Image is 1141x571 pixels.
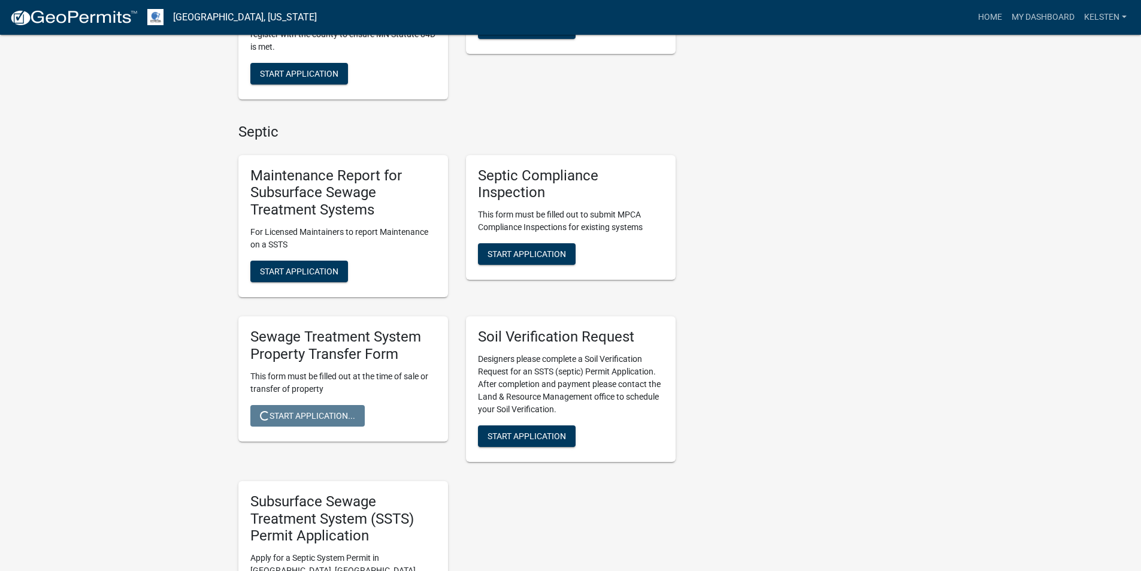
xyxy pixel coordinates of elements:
button: Start Application [478,17,576,39]
button: Start Application [250,261,348,282]
h5: Soil Verification Request [478,328,664,346]
button: Start Application [478,425,576,447]
h5: Subsurface Sewage Treatment System (SSTS) Permit Application [250,493,436,545]
span: Start Application [488,431,566,440]
span: Start Application [260,68,338,78]
p: This form must be filled out to submit MPCA Compliance Inspections for existing systems [478,209,664,234]
p: This form must be filled out at the time of sale or transfer of property [250,370,436,395]
button: Start Application [250,63,348,84]
a: Home [973,6,1007,29]
h5: Septic Compliance Inspection [478,167,664,202]
img: Otter Tail County, Minnesota [147,9,164,25]
span: Start Application [260,267,338,276]
a: Kelsten [1079,6,1131,29]
span: Start Application... [260,410,355,420]
h5: Sewage Treatment System Property Transfer Form [250,328,436,363]
span: Start Application [488,249,566,259]
h5: Maintenance Report for Subsurface Sewage Treatment Systems [250,167,436,219]
h4: Septic [238,123,676,141]
a: [GEOGRAPHIC_DATA], [US_STATE] [173,7,317,28]
p: For Licensed Maintainers to report Maintenance on a SSTS [250,226,436,251]
p: Designers please complete a Soil Verification Request for an SSTS (septic) Permit Application. Af... [478,353,664,416]
button: Start Application [478,243,576,265]
button: Start Application... [250,405,365,427]
a: My Dashboard [1007,6,1079,29]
